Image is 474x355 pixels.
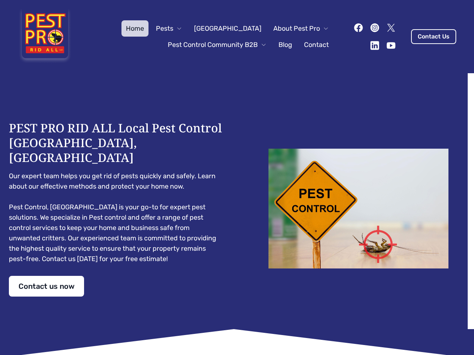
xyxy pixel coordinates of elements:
button: About Pest Pro [269,20,333,37]
a: Contact [300,37,333,53]
a: Blog [274,37,297,53]
img: Dead cockroach on floor with caution sign pest control [252,149,465,268]
pre: Our expert team helps you get rid of pests quickly and safely. Learn about our effective methods ... [9,171,222,264]
h1: PEST PRO RID ALL Local Pest Control [GEOGRAPHIC_DATA], [GEOGRAPHIC_DATA] [9,121,222,165]
img: Pest Pro Rid All [18,9,72,64]
span: About Pest Pro [273,23,320,34]
a: Home [121,20,148,37]
button: Pest Control Community B2B [163,37,271,53]
span: Pest Control Community B2B [168,40,258,50]
button: Pests [151,20,187,37]
a: [GEOGRAPHIC_DATA] [190,20,266,37]
span: Pests [156,23,173,34]
a: Contact us now [9,276,84,297]
a: Contact Us [411,29,456,44]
